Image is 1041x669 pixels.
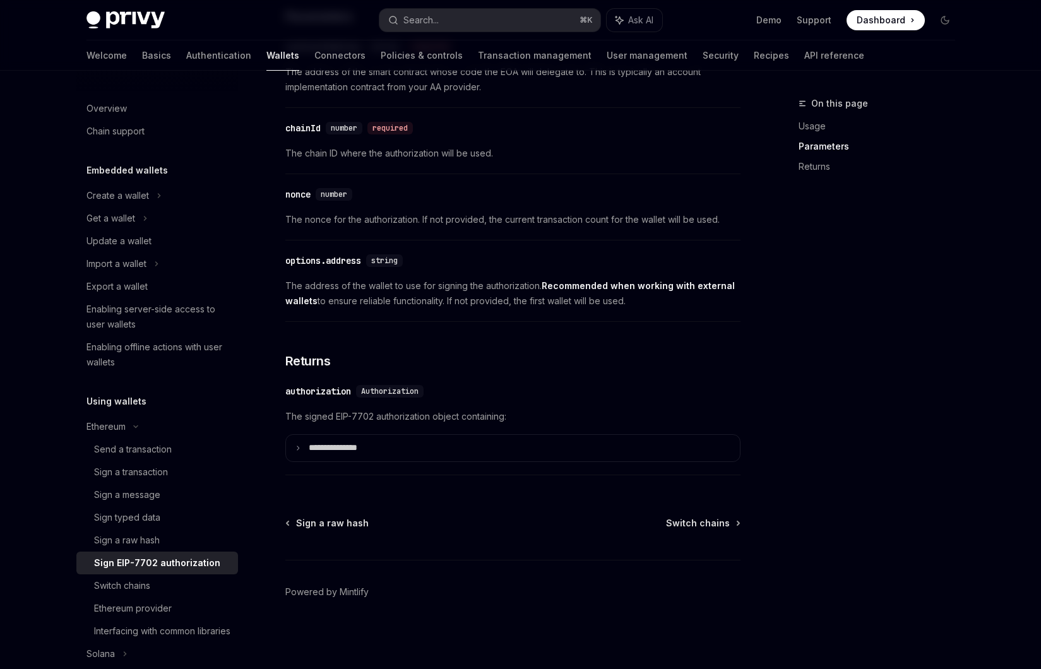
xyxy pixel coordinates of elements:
[76,461,238,483] a: Sign a transaction
[314,40,366,71] a: Connectors
[285,212,741,227] span: The nonce for the authorization. If not provided, the current transaction count for the wallet wi...
[754,40,789,71] a: Recipes
[86,302,230,332] div: Enabling server-side access to user wallets
[76,483,238,506] a: Sign a message
[285,254,361,267] div: options.address
[86,394,146,409] h5: Using wallets
[799,157,965,177] a: Returns
[76,620,238,642] a: Interfacing with common libraries
[607,9,662,32] button: Ask AI
[86,124,145,139] div: Chain support
[94,624,230,639] div: Interfacing with common libraries
[628,14,653,27] span: Ask AI
[666,517,730,530] span: Switch chains
[86,211,135,226] div: Get a wallet
[76,529,238,552] a: Sign a raw hash
[142,40,171,71] a: Basics
[666,517,739,530] a: Switch chains
[285,278,741,309] span: The address of the wallet to use for signing the authorization. to ensure reliable functionality....
[935,10,955,30] button: Toggle dark mode
[76,506,238,529] a: Sign typed data
[266,40,299,71] a: Wallets
[361,386,419,396] span: Authorization
[285,146,741,161] span: The chain ID where the authorization will be used.
[371,256,398,266] span: string
[86,234,152,249] div: Update a wallet
[76,574,238,597] a: Switch chains
[847,10,925,30] a: Dashboard
[285,352,331,370] span: Returns
[76,438,238,461] a: Send a transaction
[76,97,238,120] a: Overview
[86,11,165,29] img: dark logo
[331,123,357,133] span: number
[86,188,149,203] div: Create a wallet
[76,275,238,298] a: Export a wallet
[285,188,311,201] div: nonce
[76,120,238,143] a: Chain support
[86,419,126,434] div: Ethereum
[381,40,463,71] a: Policies & controls
[86,279,148,294] div: Export a wallet
[285,385,351,398] div: authorization
[799,116,965,136] a: Usage
[86,101,127,116] div: Overview
[94,555,220,571] div: Sign EIP-7702 authorization
[478,40,592,71] a: Transaction management
[296,517,369,530] span: Sign a raw hash
[94,601,172,616] div: Ethereum provider
[76,552,238,574] a: Sign EIP-7702 authorization
[607,40,687,71] a: User management
[287,517,369,530] a: Sign a raw hash
[86,340,230,370] div: Enabling offline actions with user wallets
[756,14,782,27] a: Demo
[804,40,864,71] a: API reference
[811,96,868,111] span: On this page
[285,409,741,424] span: The signed EIP-7702 authorization object containing:
[367,122,413,134] div: required
[186,40,251,71] a: Authentication
[285,122,321,134] div: chainId
[94,510,160,525] div: Sign typed data
[86,256,146,271] div: Import a wallet
[403,13,439,28] div: Search...
[797,14,831,27] a: Support
[94,578,150,593] div: Switch chains
[94,533,160,548] div: Sign a raw hash
[379,9,600,32] button: Search...⌘K
[86,40,127,71] a: Welcome
[857,14,905,27] span: Dashboard
[76,597,238,620] a: Ethereum provider
[321,189,347,199] span: number
[799,136,965,157] a: Parameters
[76,336,238,374] a: Enabling offline actions with user wallets
[76,298,238,336] a: Enabling server-side access to user wallets
[94,487,160,502] div: Sign a message
[285,64,741,95] span: The address of the smart contract whose code the EOA will delegate to. This is typically an accou...
[580,15,593,25] span: ⌘ K
[76,230,238,252] a: Update a wallet
[86,646,115,661] div: Solana
[285,586,369,598] a: Powered by Mintlify
[94,465,168,480] div: Sign a transaction
[86,163,168,178] h5: Embedded wallets
[94,442,172,457] div: Send a transaction
[703,40,739,71] a: Security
